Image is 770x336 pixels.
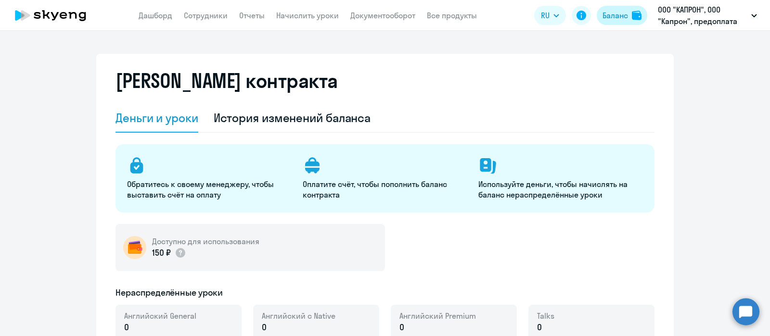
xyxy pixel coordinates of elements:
[350,11,415,20] a: Документооборот
[115,286,223,299] h5: Нераспределённые уроки
[276,11,339,20] a: Начислить уроки
[127,179,291,200] p: Обратитесь к своему менеджеру, чтобы выставить счёт на оплату
[115,69,338,92] h2: [PERSON_NAME] контракта
[399,311,476,321] span: Английский Premium
[184,11,228,20] a: Сотрудники
[534,6,566,25] button: RU
[478,179,642,200] p: Используйте деньги, чтобы начислять на баланс нераспределённые уроки
[632,11,642,20] img: balance
[239,11,265,20] a: Отчеты
[537,311,554,321] span: Talks
[658,4,747,27] p: ООО "КАПРОН", ООО "Капрон", предоплата [DATE]
[139,11,172,20] a: Дашборд
[653,4,762,27] button: ООО "КАПРОН", ООО "Капрон", предоплата [DATE]
[124,311,196,321] span: Английский General
[152,247,186,259] p: 150 ₽
[214,110,371,125] div: История изменений баланса
[123,236,146,259] img: wallet-circle.png
[262,321,267,334] span: 0
[152,236,259,247] h5: Доступно для использования
[537,321,542,334] span: 0
[303,179,467,200] p: Оплатите счёт, чтобы пополнить баланс контракта
[124,321,129,334] span: 0
[603,10,628,21] div: Баланс
[541,10,550,21] span: RU
[597,6,647,25] button: Балансbalance
[427,11,477,20] a: Все продукты
[399,321,404,334] span: 0
[262,311,335,321] span: Английский с Native
[115,110,198,125] div: Деньги и уроки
